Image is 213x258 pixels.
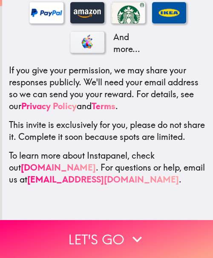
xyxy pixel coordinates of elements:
p: This invite is exclusively for you, please do not share it. Complete it soon because spots are li... [9,119,206,143]
p: And more... [111,31,145,55]
a: [DOMAIN_NAME] [21,162,96,173]
a: Terms [92,101,115,111]
p: If you give your permission, we may share your responses publicly. We'll need your email address ... [9,64,206,112]
a: [EMAIL_ADDRESS][DOMAIN_NAME] [27,174,179,185]
p: To learn more about Instapanel, check out . For questions or help, email us at . [9,150,206,186]
a: Privacy Policy [21,101,77,111]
